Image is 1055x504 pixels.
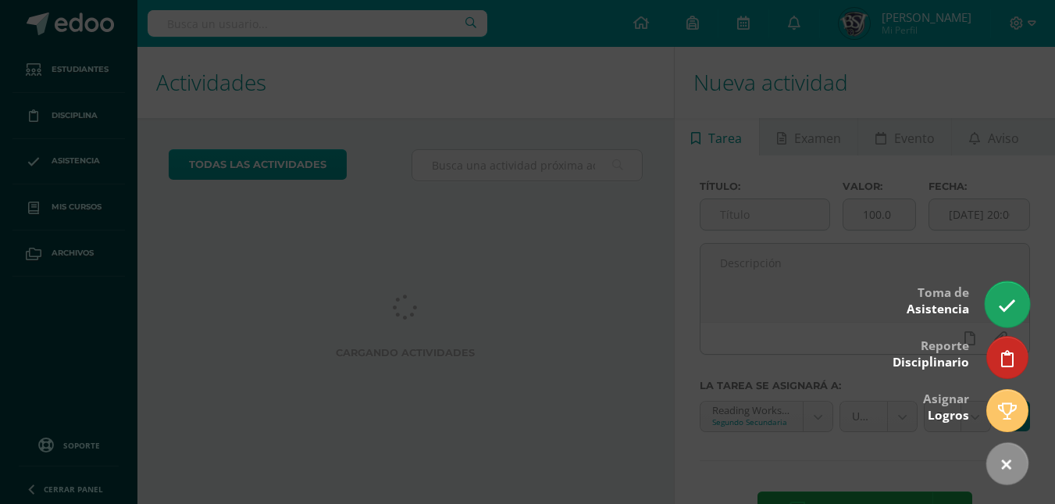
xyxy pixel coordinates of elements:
[907,274,969,325] div: Toma de
[923,381,969,431] div: Asignar
[907,301,969,317] span: Asistencia
[893,327,969,378] div: Reporte
[928,407,969,424] span: Logros
[893,354,969,370] span: Disciplinario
